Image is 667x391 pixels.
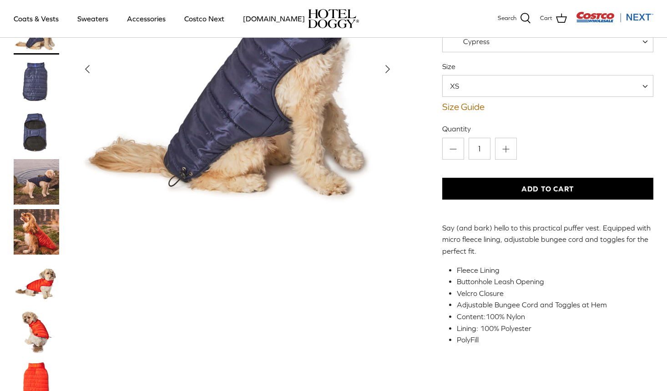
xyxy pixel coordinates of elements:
[540,14,552,23] span: Cart
[69,3,116,34] a: Sweaters
[443,81,477,91] span: XS
[463,37,490,45] span: Cypress
[378,59,398,79] button: Next
[119,3,174,34] a: Accessories
[457,276,646,288] li: Buttonhole Leash Opening
[576,11,653,23] img: Costco Next
[540,13,567,25] a: Cart
[308,9,359,28] img: hoteldoggycom
[14,309,59,355] a: Thumbnail Link
[469,138,490,160] input: Quantity
[442,61,653,71] label: Size
[442,178,653,200] button: Add to Cart
[576,17,653,24] a: Visit Costco Next
[308,9,359,28] a: hoteldoggy.com hoteldoggycom
[442,75,653,97] span: XS
[457,299,646,311] li: Adjustable Bungee Cord and Toggles at Hem
[457,288,646,300] li: Velcro Closure
[442,30,653,52] span: Cypress
[457,311,646,323] li: Content:100% Nylon
[14,259,59,305] a: Thumbnail Link
[457,265,646,276] li: Fleece Lining
[14,159,59,205] a: Thumbnail Link
[5,3,67,34] a: Coats & Vests
[498,13,531,25] a: Search
[443,37,508,46] span: Cypress
[77,59,97,79] button: Previous
[14,109,59,155] a: Thumbnail Link
[14,59,59,105] a: Thumbnail Link
[457,323,646,335] li: Lining: 100% Polyester
[442,101,653,112] a: Size Guide
[176,3,232,34] a: Costco Next
[14,209,59,255] a: Thumbnail Link
[442,124,653,134] label: Quantity
[457,334,646,346] li: PolyFill
[442,222,653,257] p: Say (and bark) hello to this practical puffer vest. Equipped with micro fleece lining, adjustable...
[498,14,516,23] span: Search
[235,3,313,34] a: [DOMAIN_NAME]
